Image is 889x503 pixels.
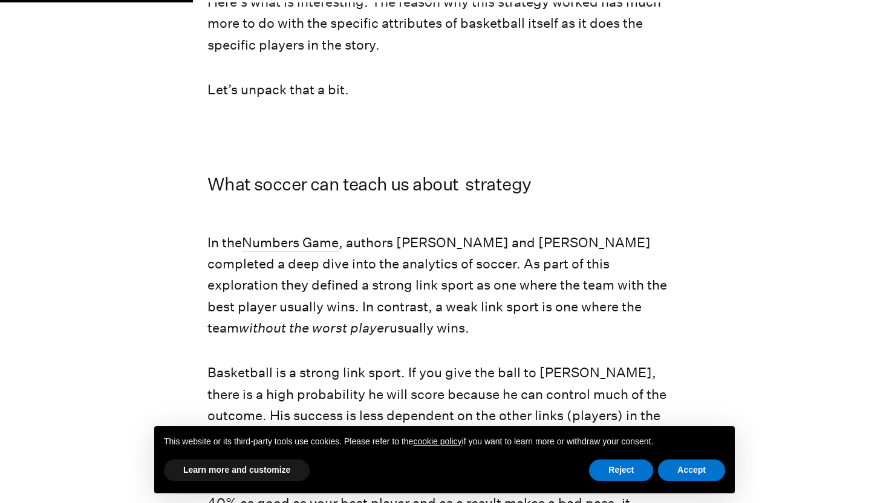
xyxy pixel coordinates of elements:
[207,362,682,447] p: Basketball is a strong link sport. If you give the ball to [PERSON_NAME], there is a high probabi...
[154,426,735,458] div: This website or its third-party tools use cookies. Please refer to the if you want to learn more ...
[207,79,682,100] p: Let’s unpack that a bit.
[658,459,725,481] button: Accept
[413,436,461,446] a: cookie policy
[145,417,744,503] div: Notice
[164,459,310,481] button: Learn more and customize
[589,459,653,481] button: Reject
[242,235,339,251] a: Numbers Game
[207,172,682,196] h3: What soccer can teach us about strategy
[239,320,389,336] em: without the worst player
[207,232,682,339] p: In the , authors [PERSON_NAME] and [PERSON_NAME] completed a deep dive into the analytics of socc...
